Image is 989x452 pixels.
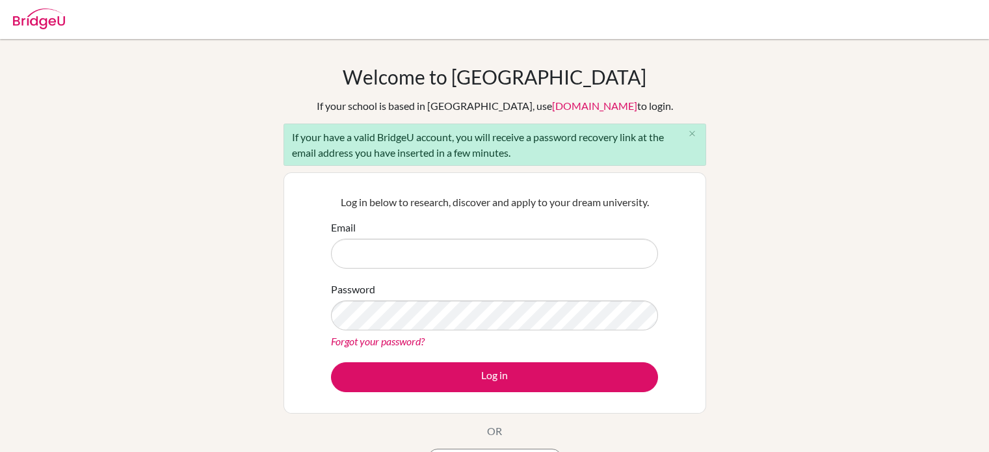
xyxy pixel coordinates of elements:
[343,65,646,88] h1: Welcome to [GEOGRAPHIC_DATA]
[13,8,65,29] img: Bridge-U
[331,194,658,210] p: Log in below to research, discover and apply to your dream university.
[331,282,375,297] label: Password
[687,129,697,139] i: close
[679,124,705,144] button: Close
[331,220,356,235] label: Email
[487,423,502,439] p: OR
[331,362,658,392] button: Log in
[317,98,673,114] div: If your school is based in [GEOGRAPHIC_DATA], use to login.
[284,124,706,166] div: If your have a valid BridgeU account, you will receive a password recovery link at the email addr...
[552,100,637,112] a: [DOMAIN_NAME]
[331,335,425,347] a: Forgot your password?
